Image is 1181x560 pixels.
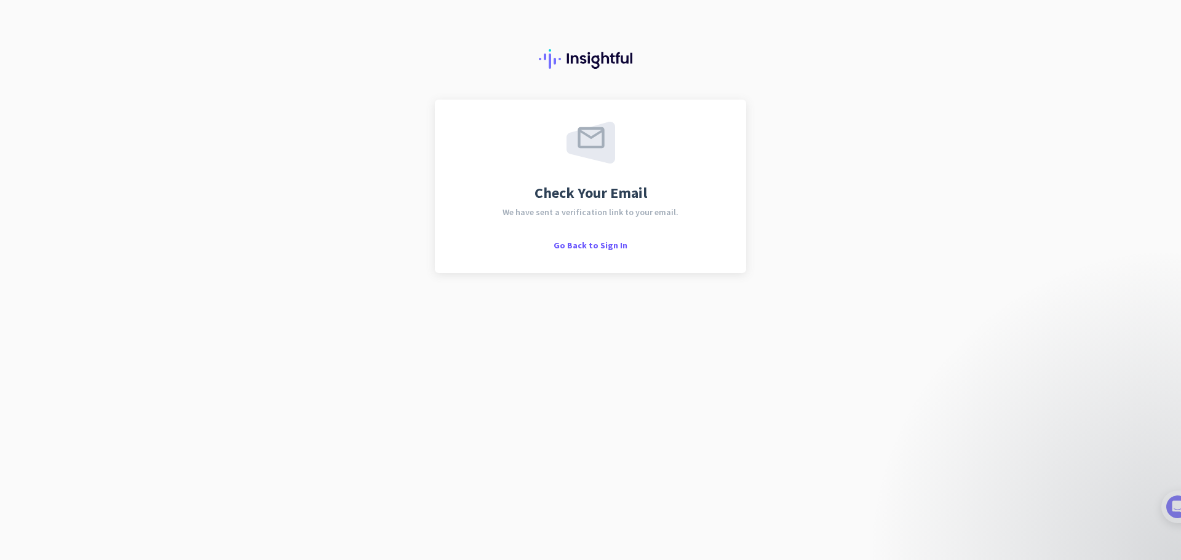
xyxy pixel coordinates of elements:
img: email-sent [567,122,615,164]
span: We have sent a verification link to your email. [503,208,678,216]
span: Check Your Email [535,186,647,200]
span: Go Back to Sign In [554,240,627,251]
img: Insightful [539,49,642,69]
